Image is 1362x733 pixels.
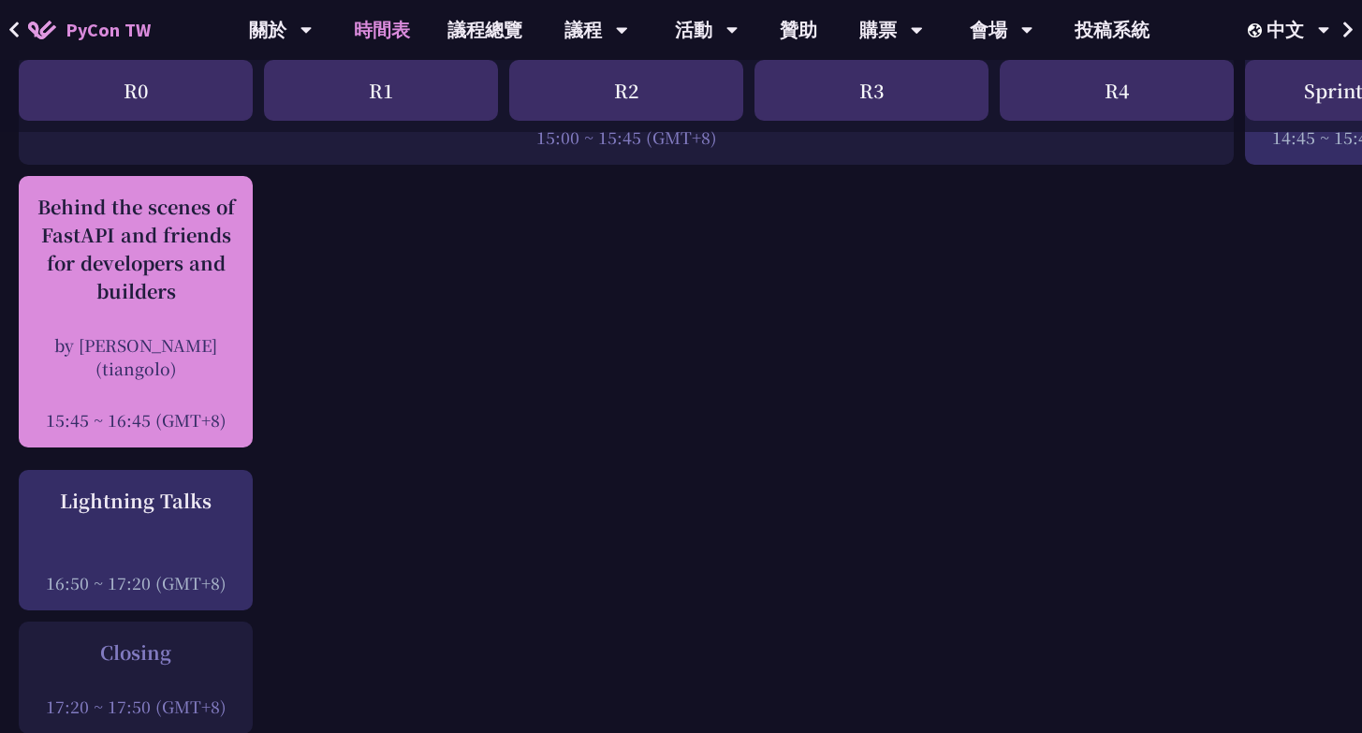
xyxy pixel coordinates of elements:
div: R0 [19,60,253,121]
img: Locale Icon [1248,23,1267,37]
div: R1 [264,60,498,121]
div: Lightning Talks [28,487,243,515]
div: 16:50 ~ 17:20 (GMT+8) [28,571,243,594]
div: R4 [1000,60,1234,121]
div: 15:00 ~ 15:45 (GMT+8) [28,125,1224,149]
span: PyCon TW [66,16,151,44]
div: R3 [754,60,989,121]
img: Home icon of PyCon TW 2025 [28,21,56,39]
a: Behind the scenes of FastAPI and friends for developers and builders by [PERSON_NAME] (tiangolo) ... [28,193,243,432]
div: Behind the scenes of FastAPI and friends for developers and builders [28,193,243,305]
a: PyCon TW [9,7,169,53]
a: Lightning Talks 16:50 ~ 17:20 (GMT+8) [28,487,243,594]
div: R2 [509,60,743,121]
div: 15:45 ~ 16:45 (GMT+8) [28,408,243,432]
div: Closing [28,638,243,667]
div: by [PERSON_NAME] (tiangolo) [28,333,243,380]
div: 17:20 ~ 17:50 (GMT+8) [28,695,243,718]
